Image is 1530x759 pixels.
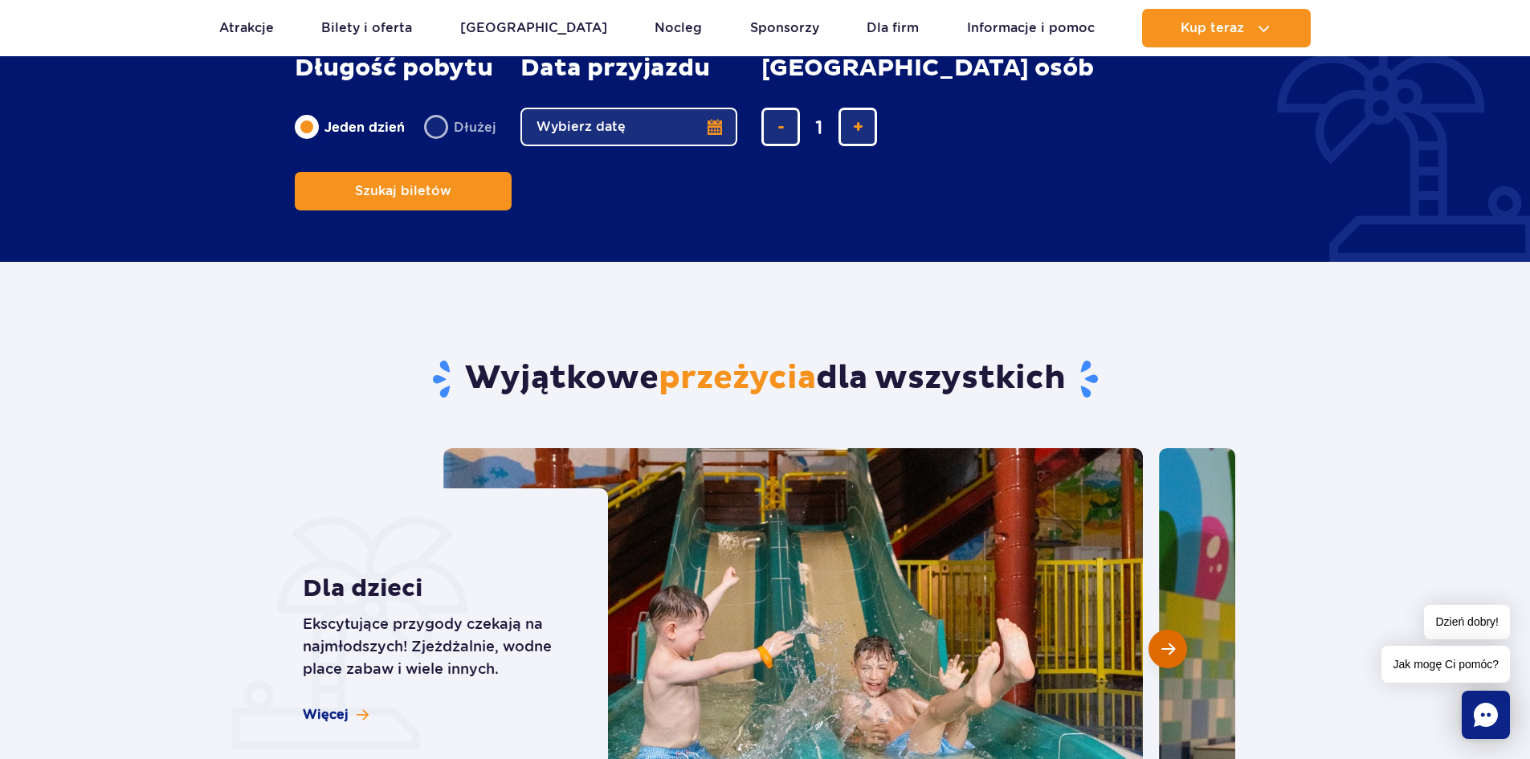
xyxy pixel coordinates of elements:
button: Następny slajd [1149,630,1187,668]
a: Informacje i pomoc [967,9,1095,47]
span: Szukaj biletów [355,184,451,198]
a: Atrakcje [219,9,274,47]
span: Długość pobytu [295,55,493,82]
span: przeżycia [659,358,816,398]
button: usuń bilet [761,108,800,146]
span: Jak mogę Ci pomóc? [1381,646,1510,683]
span: Data przyjazdu [520,55,710,82]
a: Sponsorzy [750,9,819,47]
label: Jeden dzień [295,110,405,144]
a: Więcej [303,706,369,724]
div: Chat [1462,691,1510,739]
button: Kup teraz [1142,9,1311,47]
button: Wybierz datę [520,108,737,146]
form: Planowanie wizyty w Park of Poland [295,55,1235,210]
button: dodaj bilet [838,108,877,146]
p: Ekscytujące przygody czekają na najmłodszych! Zjeżdżalnie, wodne place zabaw i wiele innych. [303,613,572,680]
span: Więcej [303,706,349,724]
a: [GEOGRAPHIC_DATA] [460,9,607,47]
strong: Dla dzieci [303,574,572,603]
a: Bilety i oferta [321,9,412,47]
h2: Wyjątkowe dla wszystkich [295,358,1235,400]
span: [GEOGRAPHIC_DATA] osób [761,55,1094,82]
span: Kup teraz [1181,21,1244,35]
a: Nocleg [655,9,702,47]
button: Szukaj biletów [295,172,512,210]
label: Dłużej [424,110,496,144]
input: liczba biletów [800,108,838,146]
span: Dzień dobry! [1424,605,1510,639]
a: Dla firm [867,9,919,47]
